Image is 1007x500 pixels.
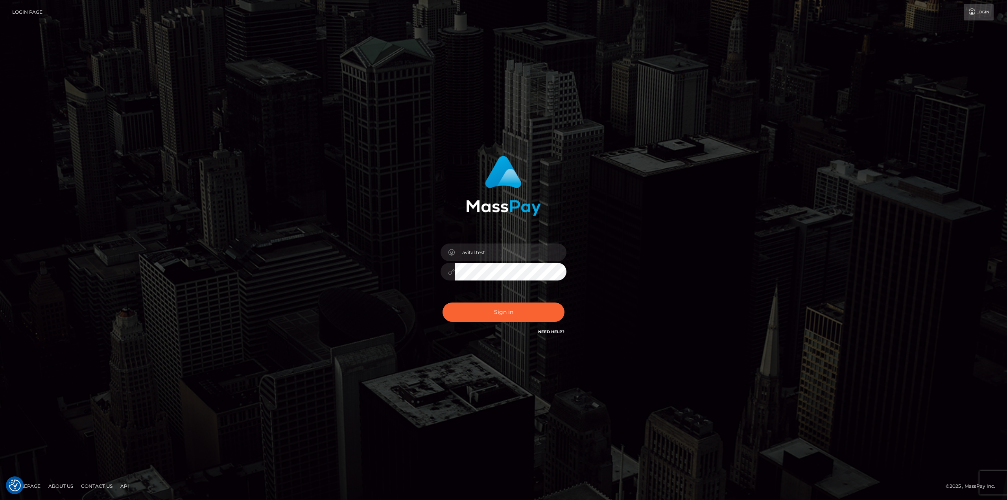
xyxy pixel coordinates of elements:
input: Username... [455,244,566,261]
img: MassPay Login [466,156,541,216]
img: Revisit consent button [9,480,21,491]
a: Login [964,4,994,20]
a: Homepage [9,480,44,492]
a: About Us [45,480,76,492]
a: Contact Us [78,480,116,492]
a: Login Page [12,4,42,20]
button: Consent Preferences [9,480,21,491]
a: Need Help? [538,329,564,334]
button: Sign in [443,303,564,322]
a: API [117,480,132,492]
div: © 2025 , MassPay Inc. [946,482,1001,491]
